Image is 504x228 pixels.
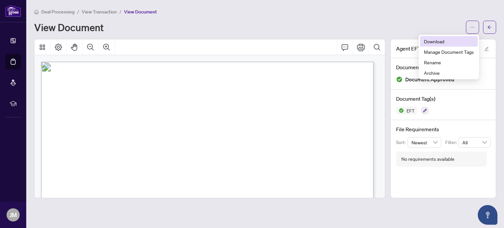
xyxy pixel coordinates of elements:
[396,95,491,103] h4: Document Tag(s)
[82,9,117,15] span: View Transaction
[445,139,458,146] p: Filter:
[404,108,417,113] span: EFT
[396,139,408,146] p: Sort:
[10,210,17,219] span: JM
[77,8,79,15] li: /
[462,137,487,147] span: All
[124,9,157,15] span: View Document
[119,8,121,15] li: /
[401,155,454,163] div: No requirements available
[396,63,491,71] h4: Document Status
[34,10,39,14] span: home
[396,76,403,83] img: Document Status
[34,22,104,32] h1: View Document
[396,125,491,133] h4: File Requirements
[470,25,475,30] span: ellipsis
[411,137,438,147] span: Newest
[405,75,454,84] span: Document Approved
[5,5,21,17] img: logo
[484,47,489,51] span: edit
[396,107,404,114] img: Status Icon
[424,48,474,55] span: Manage Document Tags
[487,25,492,30] span: arrow-left
[424,59,474,66] span: Rename
[424,69,474,76] span: Archive
[478,205,497,225] button: Open asap
[41,9,74,15] span: Deal Processing
[424,38,474,45] span: Download
[396,45,454,52] span: Agent EFT 2507127.pdf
